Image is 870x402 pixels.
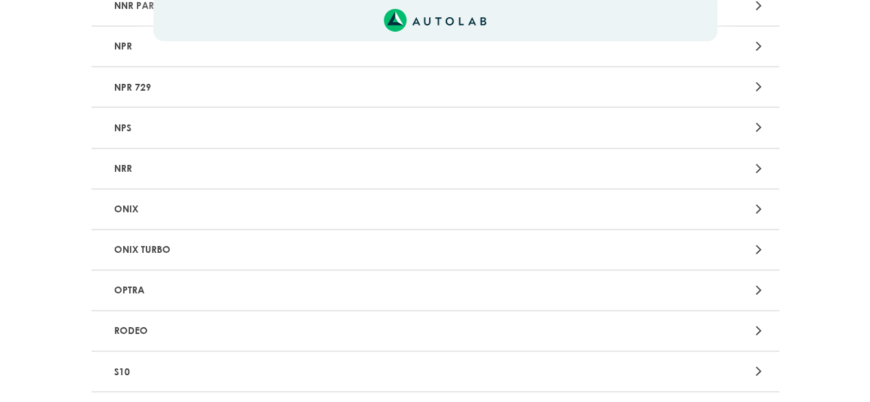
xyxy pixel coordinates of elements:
p: OPTRA [109,278,537,303]
p: S10 [109,359,537,384]
p: RODEO [109,318,537,344]
p: NRR [109,156,537,181]
p: NPR [109,34,537,59]
p: NPS [109,115,537,140]
a: Link al sitio de autolab [384,13,486,26]
p: NPR 729 [109,74,537,100]
p: ONIX TURBO [109,237,537,263]
p: ONIX [109,197,537,222]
